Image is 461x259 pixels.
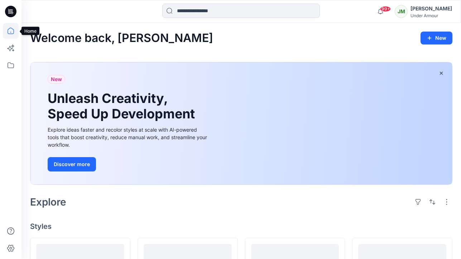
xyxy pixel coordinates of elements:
[30,222,452,231] h4: Styles
[48,157,209,171] a: Discover more
[51,75,62,84] span: New
[421,32,452,44] button: New
[30,196,66,208] h2: Explore
[48,157,96,171] button: Discover more
[48,126,209,149] div: Explore ideas faster and recolor styles at scale with AI-powered tools that boost creativity, red...
[48,91,198,122] h1: Unleash Creativity, Speed Up Development
[395,5,408,18] div: JM
[30,32,213,45] h2: Welcome back, [PERSON_NAME]
[410,4,452,13] div: [PERSON_NAME]
[380,6,391,12] span: 99+
[410,13,452,18] div: Under Armour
